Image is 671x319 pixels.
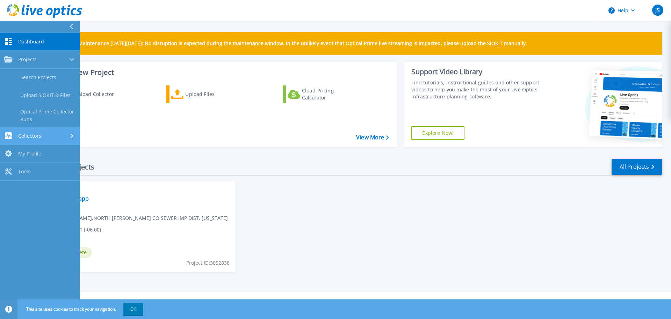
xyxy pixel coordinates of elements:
[356,134,389,141] a: View More
[53,186,231,193] span: NetApp
[18,151,41,157] span: My Profile
[185,87,241,101] div: Upload Files
[52,41,527,46] p: Scheduled Maintenance [DATE][DATE]: No disruption is expected during the maintenance window. In t...
[166,85,244,103] a: Upload Files
[67,87,123,101] div: Download Collector
[53,214,228,222] span: [PERSON_NAME] , NORTH [PERSON_NAME] CO SEWER IMP DIST, [US_STATE]
[19,303,143,315] span: This site uses cookies to track your navigation.
[302,87,358,101] div: Cloud Pricing Calculator
[18,133,41,139] span: Collectors
[411,67,543,76] div: Support Video Library
[50,69,389,76] h3: Start a New Project
[411,126,464,140] a: Explore Now!
[18,39,44,45] span: Dashboard
[612,159,662,175] a: All Projects
[411,79,543,100] div: Find tutorials, instructional guides and other support videos to help you make the most of your L...
[283,85,361,103] a: Cloud Pricing Calculator
[18,56,37,63] span: Projects
[186,259,230,267] span: Project ID: 3052838
[655,7,660,13] span: JS
[123,303,143,315] button: OK
[50,85,128,103] a: Download Collector
[18,168,30,175] span: Tools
